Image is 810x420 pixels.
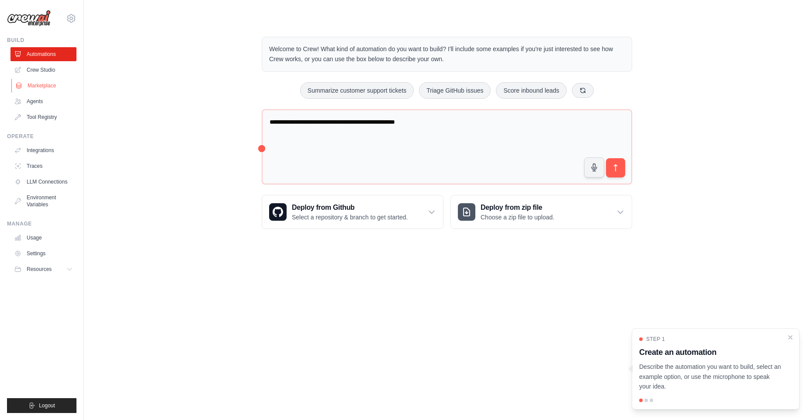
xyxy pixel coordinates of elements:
iframe: Chat Widget [766,378,810,420]
a: LLM Connections [10,175,76,189]
p: Choose a zip file to upload. [481,213,554,222]
h3: Deploy from Github [292,202,408,213]
h3: Deploy from zip file [481,202,554,213]
p: Welcome to Crew! What kind of automation do you want to build? I'll include some examples if you'... [269,44,625,64]
button: Resources [10,262,76,276]
p: Describe the automation you want to build, select an example option, or use the microphone to spe... [639,362,782,392]
div: Manage [7,220,76,227]
a: Settings [10,246,76,260]
a: Usage [10,231,76,245]
a: Automations [10,47,76,61]
button: Close walkthrough [787,334,794,341]
a: Marketplace [11,79,77,93]
button: Logout [7,398,76,413]
button: Summarize customer support tickets [300,82,414,99]
button: Score inbound leads [496,82,567,99]
a: Integrations [10,143,76,157]
p: Select a repository & branch to get started. [292,213,408,222]
a: Agents [10,94,76,108]
h3: Create an automation [639,346,782,358]
span: Resources [27,266,52,273]
a: Tool Registry [10,110,76,124]
button: Triage GitHub issues [419,82,491,99]
span: Logout [39,402,55,409]
span: Step 1 [646,336,665,343]
a: Crew Studio [10,63,76,77]
img: Logo [7,10,51,27]
div: Operate [7,133,76,140]
a: Environment Variables [10,191,76,212]
div: Build [7,37,76,44]
a: Traces [10,159,76,173]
